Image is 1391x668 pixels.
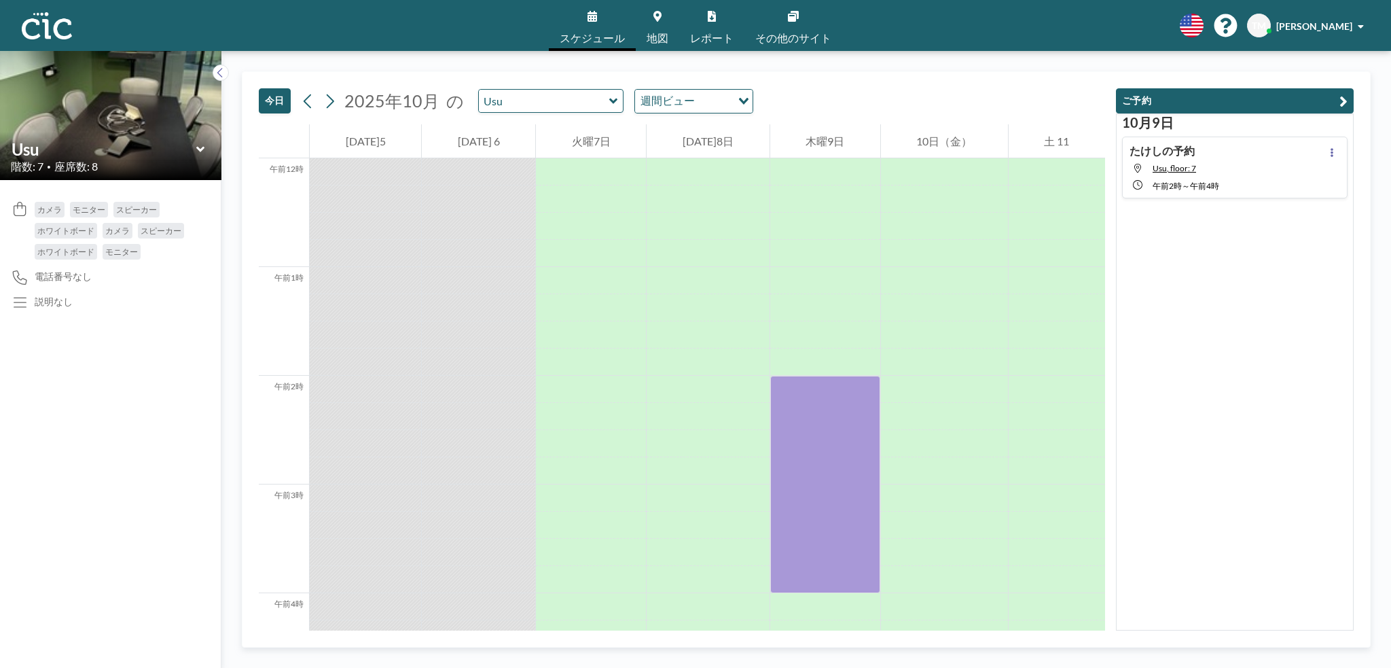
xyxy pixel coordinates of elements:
[1116,88,1354,113] button: ご予約
[1252,20,1266,31] font: TM
[105,247,138,257] font: モニター
[35,296,73,307] font: 説明なし
[37,226,94,236] font: ホワイトボード
[47,162,51,171] font: •
[37,247,94,257] font: ホワイトボード
[572,135,611,147] font: 火曜7日
[683,135,734,147] font: [DATE]8日
[1122,94,1151,106] font: ご予約
[35,270,92,282] font: 電話番号なし
[274,490,304,500] font: 午前3時
[640,94,695,107] font: 週間ビュー
[916,135,972,147] font: 10日（金）
[270,164,304,174] font: 午前12時
[116,205,157,215] font: スピーカー
[22,12,72,39] img: 組織ロゴ
[274,381,304,391] font: 午前2時
[755,31,831,44] font: その他のサイト
[699,92,730,110] input: オプションを検索
[1153,163,1196,173] span: Usu, floor: 7
[1122,114,1174,130] font: 10月9日
[274,273,304,283] font: 午前1時
[1182,181,1190,191] font: ～
[446,90,464,111] font: の
[73,205,105,215] font: モニター
[274,599,304,609] font: 午前4時
[344,90,439,111] font: 2025年10月
[635,90,753,113] div: オプションを検索
[11,160,43,173] font: 階数: 7
[690,31,734,44] font: レポート
[37,205,62,215] font: カメラ
[105,226,130,236] font: カメラ
[12,139,196,159] input: 有珠
[1044,135,1069,147] font: 土 11
[458,135,500,147] font: [DATE] 6
[346,135,386,147] font: [DATE]5
[54,160,98,173] font: 座席数: 8
[560,31,625,44] font: スケジュール
[1130,144,1195,157] font: たけしの予約
[1153,181,1182,191] font: 午前2時
[1190,181,1219,191] font: 午前4時
[141,226,181,236] font: スピーカー
[479,90,609,112] input: 有珠
[806,135,844,147] font: 木曜9日
[265,94,285,106] font: 今日
[259,88,291,113] button: 今日
[1276,20,1352,32] font: [PERSON_NAME]
[647,31,668,44] font: 地図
